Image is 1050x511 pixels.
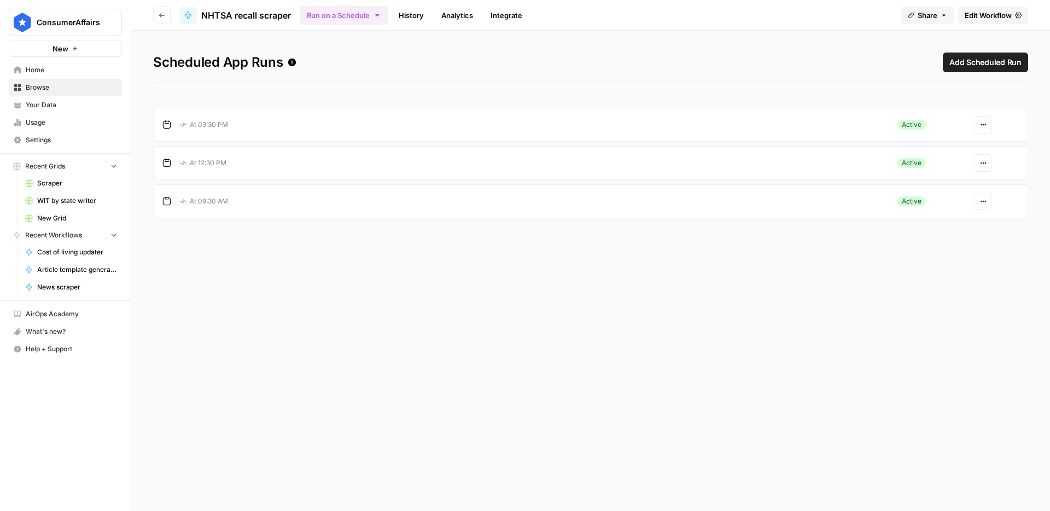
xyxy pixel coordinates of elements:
[37,17,103,28] span: ConsumerAffairs
[300,6,388,25] button: Run on a Schedule
[9,9,122,36] button: Workspace: ConsumerAffairs
[25,161,65,171] span: Recent Grids
[9,305,122,323] a: AirOps Academy
[13,13,32,32] img: ConsumerAffairs Logo
[484,7,529,24] a: Integrate
[26,135,117,145] span: Settings
[20,243,122,261] a: Cost of living updater
[901,7,954,24] button: Share
[180,196,228,206] p: At 09:30 AM
[9,40,122,57] button: New
[9,340,122,358] button: Help + Support
[26,309,117,319] span: AirOps Academy
[26,83,117,92] span: Browse
[153,54,296,71] span: Scheduled App Runs
[179,7,291,24] a: NHTSA recall scraper
[20,192,122,210] a: WIT by state writer
[201,9,291,22] span: NHTSA recall scraper
[897,196,926,206] div: Active
[37,213,117,223] span: New Grid
[9,79,122,96] a: Browse
[9,131,122,149] a: Settings
[918,10,937,21] span: Share
[9,323,121,340] div: What's new?
[180,158,226,168] p: At 12:30 PM
[37,196,117,206] span: WIT by state writer
[25,230,82,240] span: Recent Workflows
[9,323,122,340] button: What's new?
[26,100,117,110] span: Your Data
[37,265,117,275] span: Article template generator
[9,96,122,114] a: Your Data
[392,7,430,24] a: History
[897,158,926,168] div: Active
[949,57,1022,68] span: Add Scheduled Run
[9,227,122,243] button: Recent Workflows
[20,261,122,278] a: Article template generator
[958,7,1028,24] a: Edit Workflow
[897,120,926,130] div: Active
[20,175,122,192] a: Scraper
[435,7,480,24] a: Analytics
[37,178,117,188] span: Scraper
[37,247,117,257] span: Cost of living updater
[52,43,68,54] span: New
[37,282,117,292] span: News scraper
[180,120,228,130] p: At 03:30 PM
[9,61,122,79] a: Home
[26,118,117,127] span: Usage
[20,278,122,296] a: News scraper
[26,65,117,75] span: Home
[965,10,1012,21] span: Edit Workflow
[9,158,122,175] button: Recent Grids
[9,114,122,131] a: Usage
[943,53,1028,72] button: Add Scheduled Run
[26,344,117,354] span: Help + Support
[20,210,122,227] a: New Grid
